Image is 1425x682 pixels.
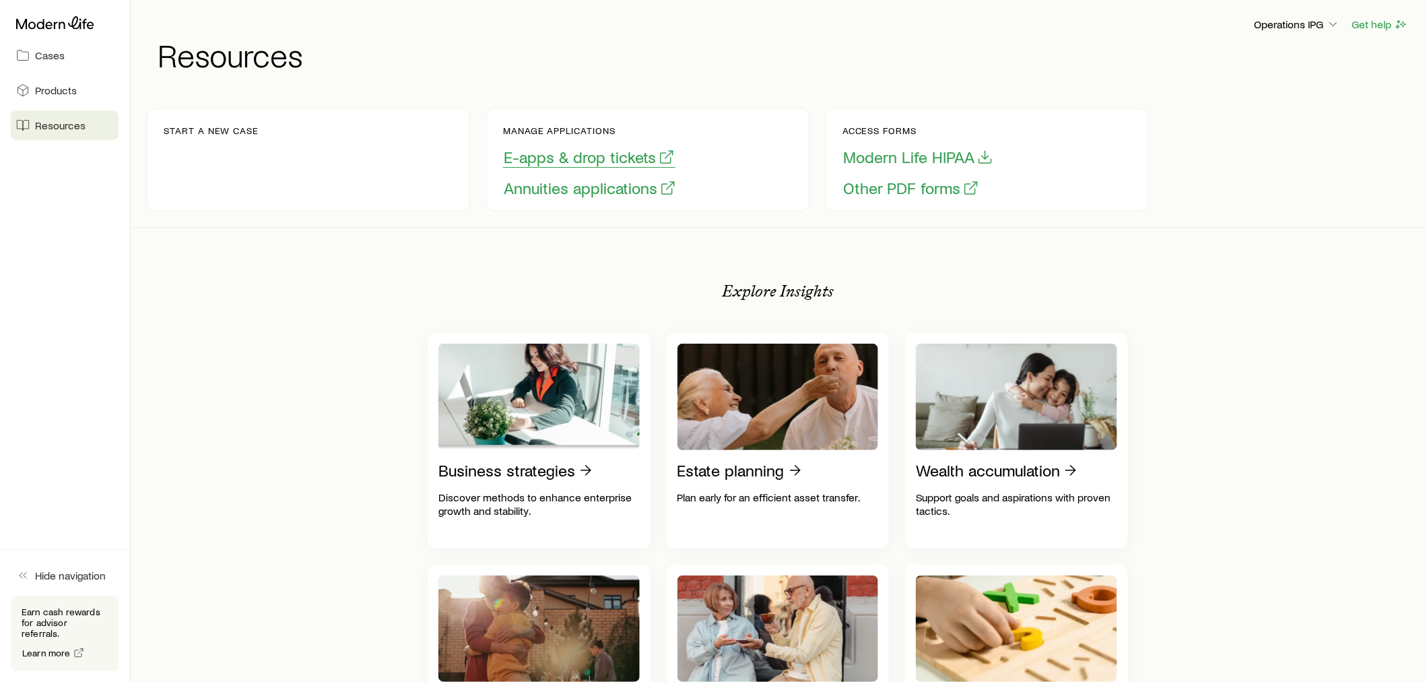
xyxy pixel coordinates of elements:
[35,569,106,582] span: Hide navigation
[916,491,1117,518] p: Support goals and aspirations with proven tactics.
[722,282,834,301] p: Explore Insights
[842,125,994,136] p: Access forms
[11,111,119,140] a: Resources
[667,333,890,549] a: Estate planningPlan early for an efficient asset transfer.
[438,576,640,682] img: Retirement
[438,491,640,518] p: Discover methods to enhance enterprise growth and stability.
[677,576,879,682] img: Charitable giving
[503,178,677,199] button: Annuities applications
[842,178,980,199] button: Other PDF forms
[438,461,575,480] p: Business strategies
[1352,17,1409,32] button: Get help
[503,147,675,168] button: E-apps & drop tickets
[11,75,119,105] a: Products
[164,125,259,136] p: Start a new case
[916,344,1117,450] img: Wealth accumulation
[1254,17,1341,33] button: Operations IPG
[35,84,77,97] span: Products
[677,344,879,450] img: Estate planning
[677,491,879,504] p: Plan early for an efficient asset transfer.
[916,461,1060,480] p: Wealth accumulation
[916,576,1117,682] img: Product guides
[428,333,651,549] a: Business strategiesDiscover methods to enhance enterprise growth and stability.
[677,461,785,480] p: Estate planning
[438,344,640,450] img: Business strategies
[158,38,1409,71] h1: Resources
[22,648,71,658] span: Learn more
[11,596,119,671] div: Earn cash rewards for advisor referrals.Learn more
[503,125,677,136] p: Manage applications
[35,119,86,132] span: Resources
[22,607,108,639] p: Earn cash rewards for advisor referrals.
[35,49,65,62] span: Cases
[1255,18,1340,31] p: Operations IPG
[905,333,1128,549] a: Wealth accumulationSupport goals and aspirations with proven tactics.
[11,561,119,590] button: Hide navigation
[11,40,119,70] a: Cases
[842,147,994,168] button: Modern Life HIPAA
